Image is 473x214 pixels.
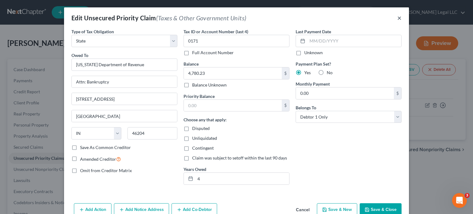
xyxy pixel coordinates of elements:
[465,193,470,198] span: 3
[184,116,227,123] label: Choose any that apply:
[192,155,287,160] span: Claim was subject to setoff within the last 90 days
[307,35,401,47] input: MM/DD/YYYY
[192,145,214,151] span: Contingent
[296,105,316,110] span: Belongs To
[296,61,402,67] label: Payment Plan Set?
[192,135,217,141] span: Unliquidated
[397,14,402,22] button: ×
[304,50,323,56] label: Unknown
[184,61,199,67] label: Balance
[71,53,88,58] span: Owed To
[282,100,289,111] div: $
[71,29,114,34] span: Type of Tax Obligation
[304,70,311,75] span: Yes
[71,14,246,22] div: Edit Unsecured Priority Claim
[80,168,132,173] span: Omit from Creditor Matrix
[72,93,177,105] input: Apt, Suite, etc...
[80,156,116,162] span: Amended Creditor
[72,110,177,122] input: Enter city...
[192,82,227,88] label: Balance Unknown
[184,67,282,79] input: 0.00
[192,126,210,131] span: Disputed
[127,127,177,139] input: Enter zip...
[296,81,330,87] label: Monthly Payment
[452,193,467,208] iframe: Intercom live chat
[184,166,206,172] label: Years Owed
[195,173,289,184] input: --
[296,28,331,35] label: Last Payment Date
[156,14,247,22] span: (Taxes & Other Government Units)
[296,87,394,99] input: 0.00
[282,67,289,79] div: $
[184,100,282,111] input: 0.00
[327,70,333,75] span: No
[80,144,131,151] label: Save As Common Creditor
[184,28,248,35] label: Tax ID or Account Number (last 4)
[394,87,401,99] div: $
[72,76,177,88] input: Enter address...
[184,35,289,47] input: XXXX
[184,93,215,99] label: Priority Balance
[71,59,177,71] input: Search creditor by name...
[192,50,234,56] label: Full Account Number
